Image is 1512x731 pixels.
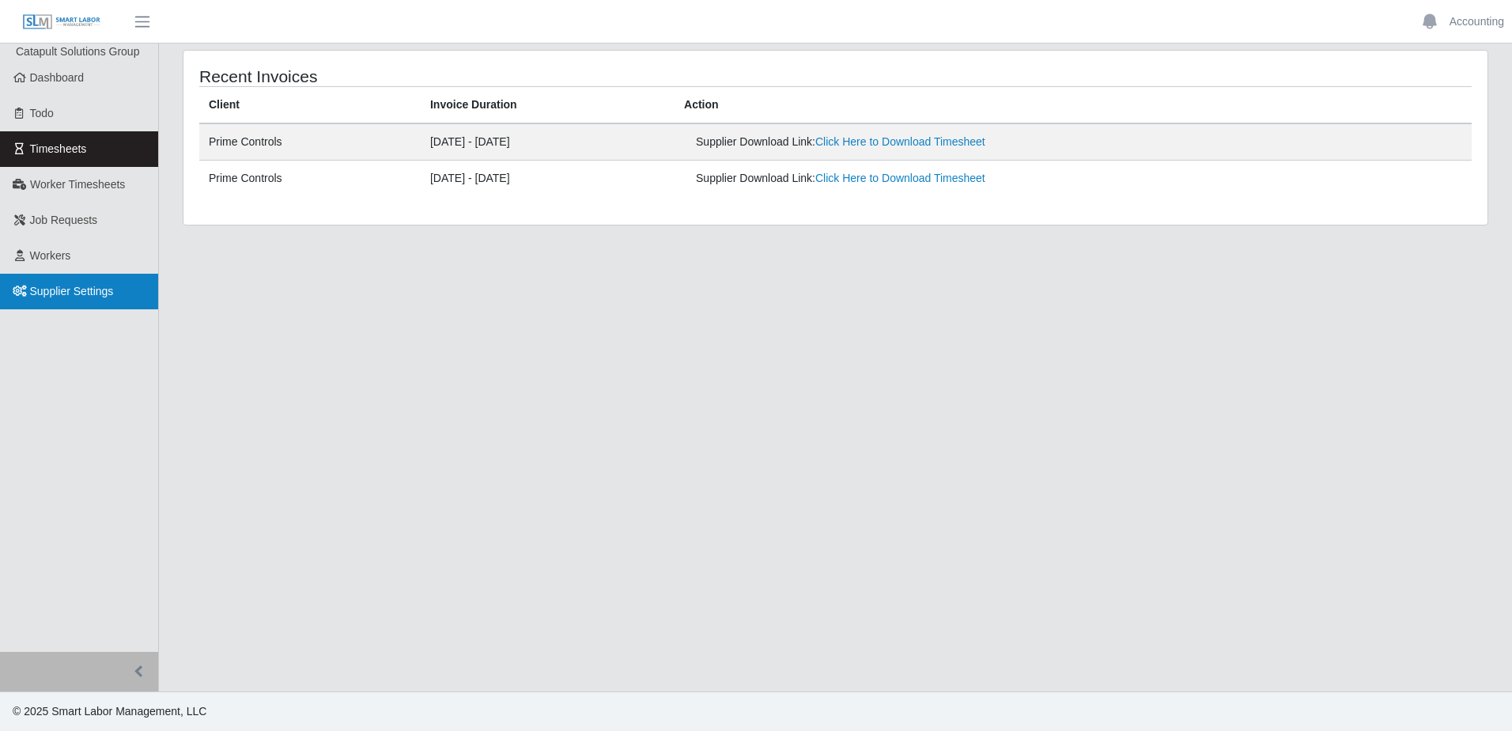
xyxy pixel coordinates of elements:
span: Workers [30,249,71,262]
th: Client [199,87,421,124]
div: Supplier Download Link: [696,134,1191,150]
img: SLM Logo [22,13,101,31]
td: Prime Controls [199,123,421,161]
th: Action [675,87,1472,124]
h4: Recent Invoices [199,66,716,86]
a: Accounting [1450,13,1504,30]
span: Job Requests [30,214,98,226]
td: [DATE] - [DATE] [421,161,675,197]
th: Invoice Duration [421,87,675,124]
td: [DATE] - [DATE] [421,123,675,161]
div: Supplier Download Link: [696,170,1191,187]
span: Dashboard [30,71,85,84]
span: Timesheets [30,142,87,155]
a: Click Here to Download Timesheet [815,135,985,148]
span: © 2025 Smart Labor Management, LLC [13,705,206,718]
a: Click Here to Download Timesheet [815,172,985,184]
td: Prime Controls [199,161,421,197]
span: Todo [30,107,54,119]
span: Supplier Settings [30,285,114,297]
span: Worker Timesheets [30,178,125,191]
span: Catapult Solutions Group [16,45,139,58]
